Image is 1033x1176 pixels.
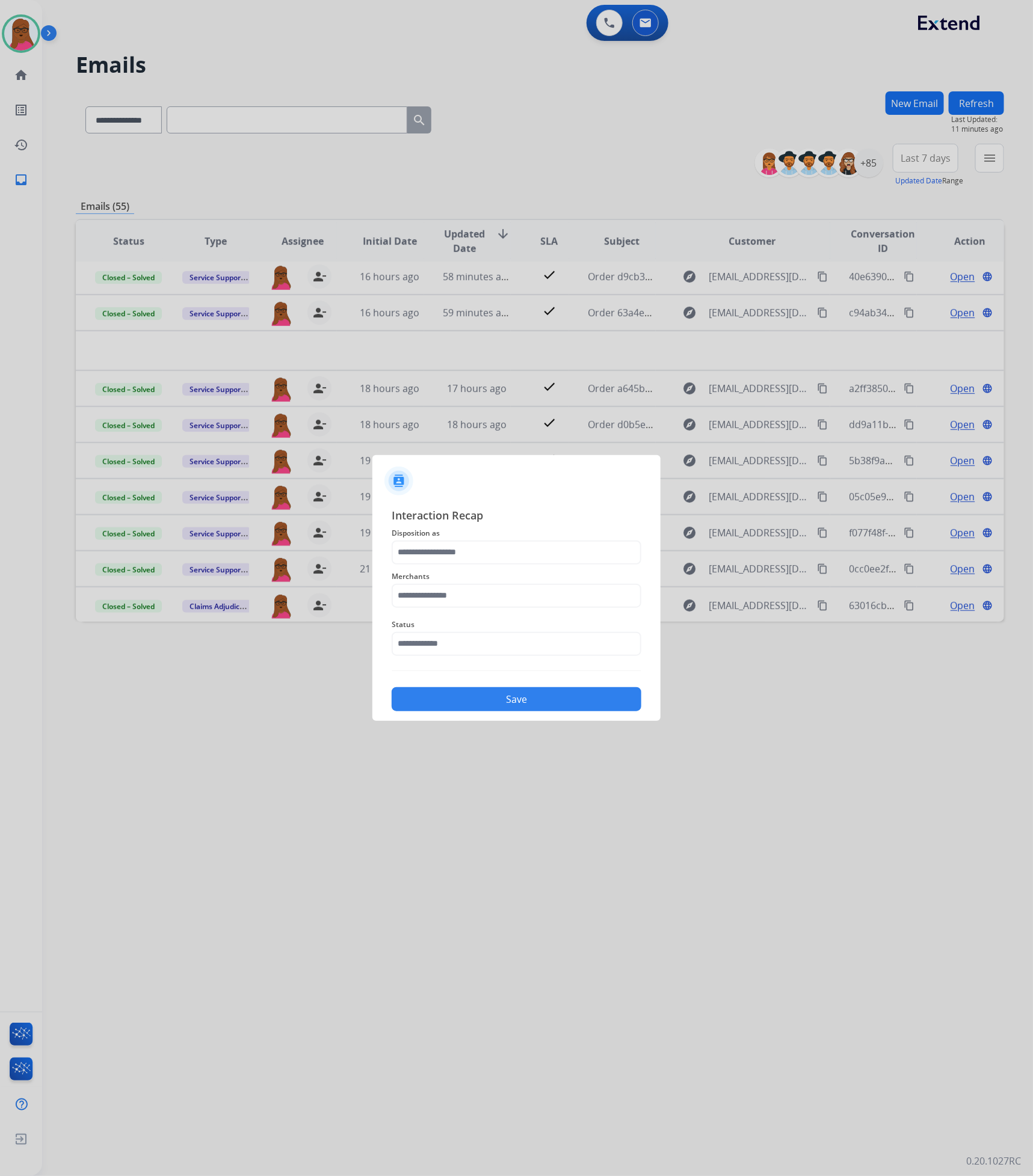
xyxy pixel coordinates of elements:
[384,467,413,495] img: contactIcon
[392,687,641,711] button: Save
[392,617,641,632] span: Status
[392,526,641,541] span: Disposition as
[966,1154,1021,1169] p: 0.20.1027RC
[392,670,641,671] img: contact-recap-line.svg
[392,569,641,584] span: Merchants
[392,507,641,526] span: Interaction Recap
